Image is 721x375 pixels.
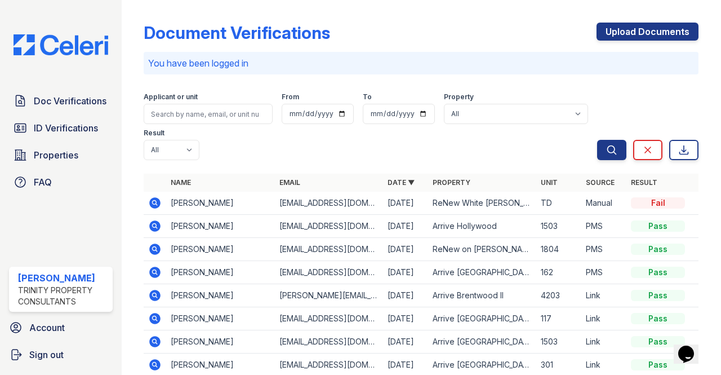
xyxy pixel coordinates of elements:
[631,197,685,209] div: Fail
[275,261,383,284] td: [EMAIL_ADDRESS][DOMAIN_NAME]
[34,94,106,108] span: Doc Verifications
[34,175,52,189] span: FAQ
[631,359,685,370] div: Pass
[428,192,536,215] td: ReNew White [PERSON_NAME]
[383,192,428,215] td: [DATE]
[144,104,273,124] input: Search by name, email, or unit number
[428,261,536,284] td: Arrive [GEOGRAPHIC_DATA]
[144,92,198,102] label: Applicant or unit
[674,330,710,364] iframe: chat widget
[581,284,626,307] td: Link
[9,144,113,166] a: Properties
[279,178,300,187] a: Email
[536,192,581,215] td: TD
[18,285,108,307] div: Trinity Property Consultants
[631,267,685,278] div: Pass
[536,238,581,261] td: 1804
[536,307,581,330] td: 117
[388,178,415,187] a: Date ▼
[581,307,626,330] td: Link
[275,307,383,330] td: [EMAIL_ADDRESS][DOMAIN_NAME]
[581,192,626,215] td: Manual
[428,215,536,238] td: Arrive Hollywood
[275,192,383,215] td: [EMAIL_ADDRESS][DOMAIN_NAME]
[166,330,274,354] td: [PERSON_NAME]
[581,215,626,238] td: PMS
[275,284,383,307] td: [PERSON_NAME][EMAIL_ADDRESS][DOMAIN_NAME]
[586,178,615,187] a: Source
[541,178,558,187] a: Unit
[34,121,98,135] span: ID Verifications
[144,23,330,43] div: Document Verifications
[166,284,274,307] td: [PERSON_NAME]
[363,92,372,102] label: To
[581,261,626,284] td: PMS
[383,215,428,238] td: [DATE]
[275,215,383,238] td: [EMAIL_ADDRESS][DOMAIN_NAME]
[536,261,581,284] td: 162
[536,330,581,354] td: 1503
[9,90,113,112] a: Doc Verifications
[383,330,428,354] td: [DATE]
[166,238,274,261] td: [PERSON_NAME]
[5,316,117,339] a: Account
[9,117,113,139] a: ID Verifications
[536,215,581,238] td: 1503
[166,261,274,284] td: [PERSON_NAME]
[444,92,474,102] label: Property
[383,284,428,307] td: [DATE]
[631,290,685,301] div: Pass
[282,92,299,102] label: From
[383,307,428,330] td: [DATE]
[631,220,685,232] div: Pass
[166,307,274,330] td: [PERSON_NAME]
[29,321,65,334] span: Account
[9,171,113,193] a: FAQ
[34,148,78,162] span: Properties
[631,336,685,347] div: Pass
[166,215,274,238] td: [PERSON_NAME]
[29,348,64,361] span: Sign out
[536,284,581,307] td: 4203
[581,238,626,261] td: PMS
[428,330,536,354] td: Arrive [GEOGRAPHIC_DATA]
[383,261,428,284] td: [DATE]
[5,34,117,56] img: CE_Logo_Blue-a8612792a0a2168367f1c8372b55b34899dd931a85d93a1a3d3e32e68fde9ad4.png
[166,192,274,215] td: [PERSON_NAME]
[631,178,657,187] a: Result
[433,178,470,187] a: Property
[275,330,383,354] td: [EMAIL_ADDRESS][DOMAIN_NAME]
[631,244,685,255] div: Pass
[171,178,191,187] a: Name
[428,238,536,261] td: ReNew on [PERSON_NAME]
[144,129,164,138] label: Result
[597,23,698,41] a: Upload Documents
[428,307,536,330] td: Arrive [GEOGRAPHIC_DATA]
[428,284,536,307] td: Arrive Brentwood II
[18,271,108,285] div: [PERSON_NAME]
[275,238,383,261] td: [EMAIL_ADDRESS][DOMAIN_NAME]
[383,238,428,261] td: [DATE]
[148,56,694,70] p: You have been logged in
[5,343,117,366] a: Sign out
[631,313,685,324] div: Pass
[581,330,626,354] td: Link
